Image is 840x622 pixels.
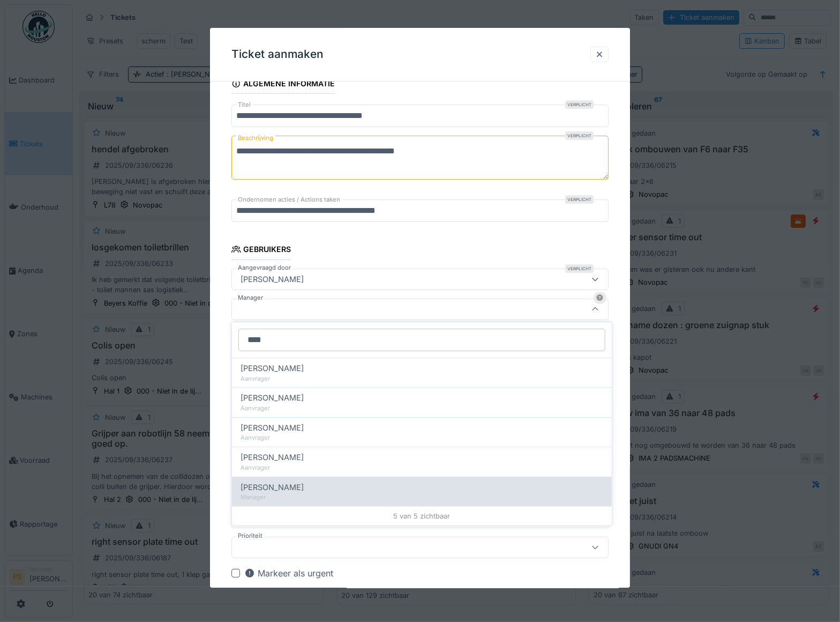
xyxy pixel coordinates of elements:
div: Manager [241,493,603,502]
div: Aanvrager [241,433,603,442]
div: Verplicht [565,131,594,140]
div: Markeer als urgent [244,567,333,580]
label: Ondernomen acties / Actions taken [236,196,342,205]
label: Titel [236,100,253,109]
div: Algemene informatie [231,76,335,94]
div: 5 van 5 zichtbaar [232,506,612,525]
div: Verplicht [565,196,594,204]
span: [PERSON_NAME] [241,392,304,404]
div: Aanvrager [241,374,603,383]
div: [PERSON_NAME] [236,273,308,285]
label: Beschrijving [236,131,275,145]
label: Prioriteit [236,531,265,540]
label: Aangevraagd door [236,263,293,272]
div: Aanvrager [241,463,603,472]
label: Manager [236,293,265,302]
div: Verplicht [565,100,594,109]
span: [PERSON_NAME] [241,482,304,493]
h3: Ticket aanmaken [231,48,324,61]
span: [PERSON_NAME] [241,451,304,463]
span: [PERSON_NAME] [241,362,304,374]
div: Verplicht [565,264,594,273]
span: [PERSON_NAME] [241,422,304,434]
div: Gebruikers [231,242,291,260]
div: Aanvrager [241,404,603,413]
